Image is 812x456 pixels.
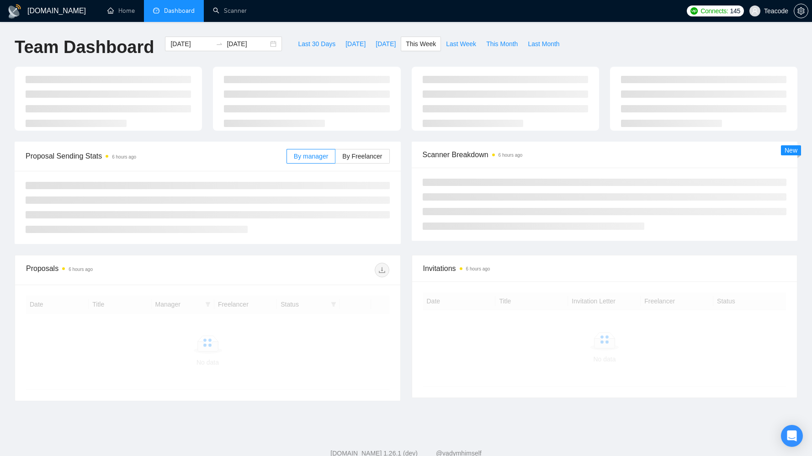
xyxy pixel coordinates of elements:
[441,37,481,51] button: Last Week
[794,4,808,18] button: setting
[153,7,159,14] span: dashboard
[794,7,808,15] span: setting
[752,8,758,14] span: user
[293,37,340,51] button: Last 30 Days
[523,37,564,51] button: Last Month
[213,7,247,15] a: searchScanner
[107,7,135,15] a: homeHome
[294,153,328,160] span: By manager
[340,37,371,51] button: [DATE]
[371,37,401,51] button: [DATE]
[342,153,382,160] span: By Freelancer
[481,37,523,51] button: This Month
[376,39,396,49] span: [DATE]
[466,266,490,271] time: 6 hours ago
[401,37,441,51] button: This Week
[794,7,808,15] a: setting
[486,39,518,49] span: This Month
[227,39,268,49] input: End date
[345,39,366,49] span: [DATE]
[112,154,136,159] time: 6 hours ago
[406,39,436,49] span: This Week
[423,263,786,274] span: Invitations
[26,150,287,162] span: Proposal Sending Stats
[298,39,335,49] span: Last 30 Days
[690,7,698,15] img: upwork-logo.png
[216,40,223,48] span: swap-right
[730,6,740,16] span: 145
[26,263,207,277] div: Proposals
[15,37,154,58] h1: Team Dashboard
[69,267,93,272] time: 6 hours ago
[446,39,476,49] span: Last Week
[7,4,22,19] img: logo
[701,6,728,16] span: Connects:
[164,7,195,15] span: Dashboard
[170,39,212,49] input: Start date
[781,425,803,447] div: Open Intercom Messenger
[528,39,559,49] span: Last Month
[785,147,797,154] span: New
[216,40,223,48] span: to
[499,153,523,158] time: 6 hours ago
[423,149,787,160] span: Scanner Breakdown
